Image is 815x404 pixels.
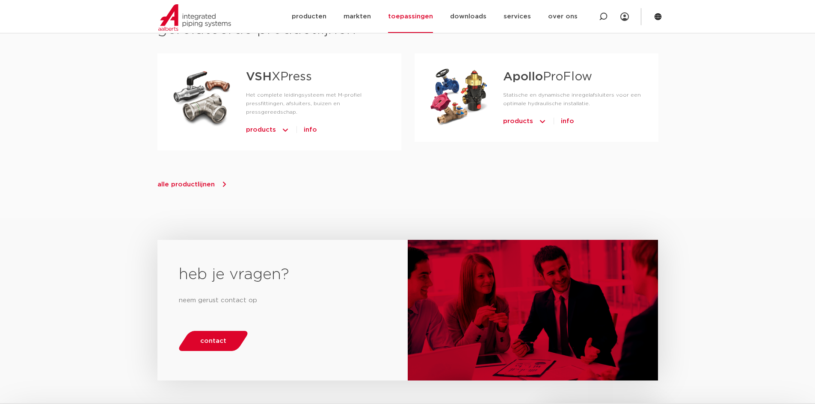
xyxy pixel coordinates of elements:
[503,71,592,83] a: ApolloProFlow
[179,265,386,285] h2: heb je vragen?
[503,91,645,108] p: Statische en dynamische inregelafsluiters voor een optimale hydraulische installatie.
[503,115,533,128] span: products
[179,294,386,307] p: neem gerust contact op
[503,71,543,83] strong: Apollo
[304,123,317,137] a: info
[561,115,574,128] a: info
[538,115,547,128] img: icon-chevron-up-1.svg
[246,123,276,137] span: products
[246,91,388,116] p: Het complete leidingsysteem met M-profiel pressfittingen, afsluiters, buizen en pressgereedschap.
[157,180,228,189] a: alle productlijnen
[281,123,290,137] img: icon-chevron-up-1.svg
[157,181,215,188] span: alle productlijnen
[176,331,250,351] a: contact
[246,71,312,83] a: VSHXPress
[246,71,272,83] strong: VSH
[200,338,226,344] span: contact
